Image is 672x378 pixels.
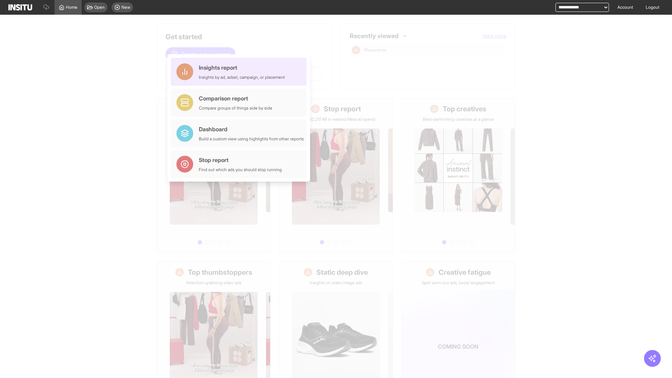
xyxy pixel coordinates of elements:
[199,105,272,111] div: Compare groups of things side by side
[121,5,130,10] span: New
[199,75,285,80] div: Insights by ad, adset, campaign, or placement
[199,167,282,173] div: Find out which ads you should stop running
[199,63,285,72] div: Insights report
[8,4,32,10] img: Logo
[199,156,282,164] div: Stop report
[94,5,105,10] span: Open
[199,136,304,142] div: Build a custom view using highlights from other reports
[66,5,77,10] span: Home
[199,94,272,103] div: Comparison report
[199,125,304,133] div: Dashboard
